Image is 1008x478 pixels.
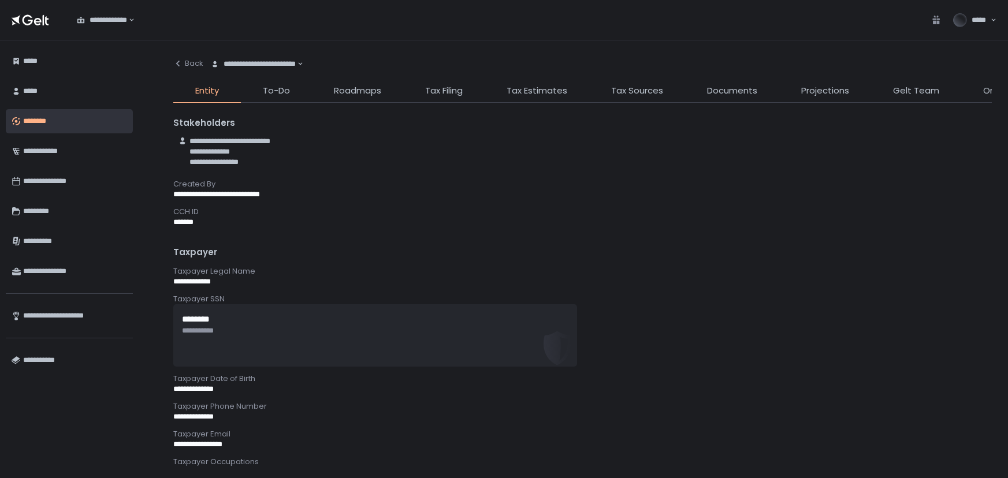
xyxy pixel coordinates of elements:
div: Search for option [69,8,135,32]
div: Taxpayer Phone Number [173,401,992,412]
div: Taxpayer Date of Birth [173,374,992,384]
span: Gelt Team [893,84,939,98]
span: Entity [195,84,219,98]
div: Created By [173,179,992,189]
span: Roadmaps [334,84,381,98]
span: Projections [801,84,849,98]
button: Back [173,52,203,75]
div: Taxpayer Email [173,429,992,439]
div: Stakeholders [173,117,992,130]
div: Taxpayer [173,246,992,259]
div: Back [173,58,203,69]
span: Tax Estimates [507,84,567,98]
div: Search for option [203,52,303,76]
div: CCH ID [173,207,992,217]
input: Search for option [127,14,128,26]
div: Taxpayer Legal Name [173,266,992,277]
div: Taxpayer Occupations [173,457,992,467]
span: Tax Sources [611,84,663,98]
span: Documents [707,84,757,98]
div: Taxpayer SSN [173,294,992,304]
span: Tax Filing [425,84,463,98]
span: To-Do [263,84,290,98]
